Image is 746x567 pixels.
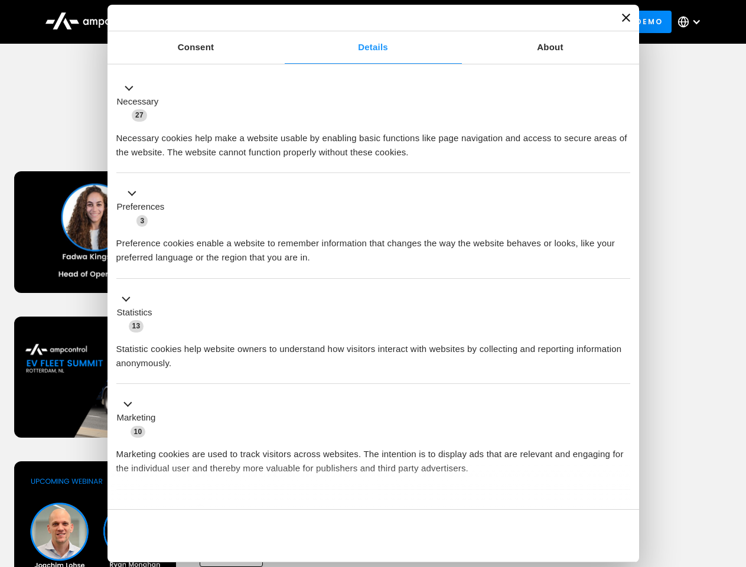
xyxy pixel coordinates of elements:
span: 10 [131,426,146,438]
div: Preference cookies enable a website to remember information that changes the way the website beha... [116,227,630,265]
label: Preferences [117,200,165,214]
h1: Upcoming Webinars [14,119,732,148]
button: Marketing (10) [116,397,163,439]
button: Unclassified (2) [116,503,213,517]
button: Close banner [622,14,630,22]
button: Okay [460,519,630,553]
div: Marketing cookies are used to track visitors across websites. The intention is to display ads tha... [116,438,630,475]
a: Consent [107,31,285,64]
button: Preferences (3) [116,187,172,228]
div: Necessary cookies help make a website usable by enabling basic functions like page navigation and... [116,122,630,159]
button: Statistics (13) [116,292,159,333]
label: Necessary [117,95,159,109]
button: Necessary (27) [116,81,166,122]
div: Statistic cookies help website owners to understand how visitors interact with websites by collec... [116,333,630,370]
a: About [462,31,639,64]
label: Statistics [117,306,152,320]
span: 13 [129,320,144,332]
span: 2 [195,504,206,516]
span: 27 [132,109,147,121]
span: 3 [136,215,148,227]
a: Details [285,31,462,64]
label: Marketing [117,411,156,425]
